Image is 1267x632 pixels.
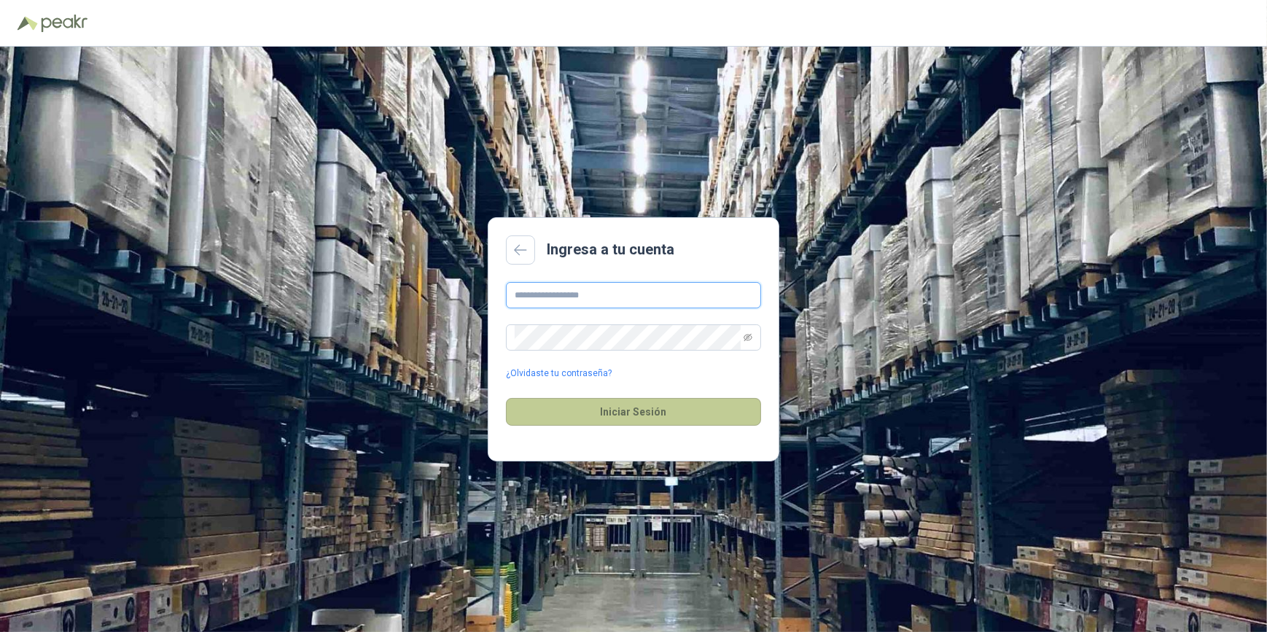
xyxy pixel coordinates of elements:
a: ¿Olvidaste tu contraseña? [506,367,612,381]
button: Iniciar Sesión [506,398,761,426]
h2: Ingresa a tu cuenta [547,238,674,261]
span: eye-invisible [744,333,752,342]
img: Peakr [41,15,87,32]
img: Logo [17,16,38,31]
